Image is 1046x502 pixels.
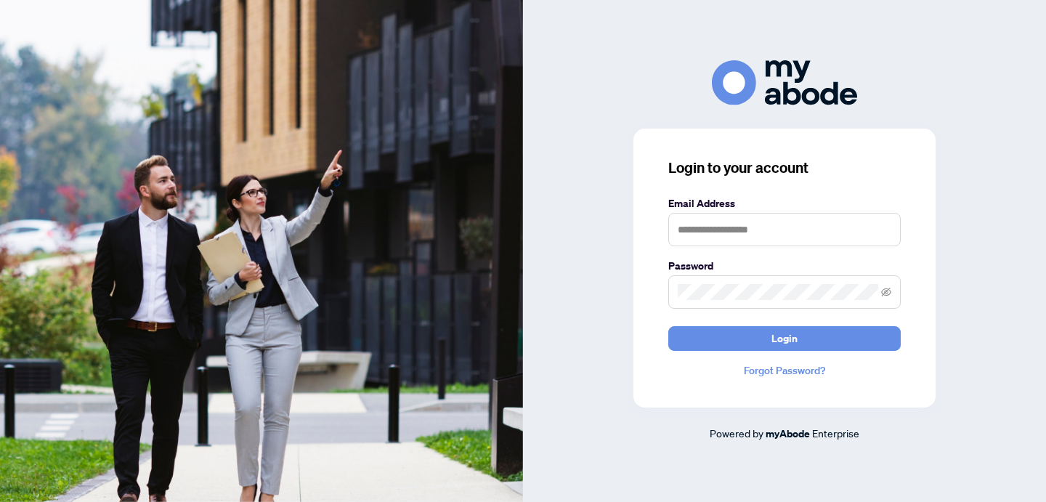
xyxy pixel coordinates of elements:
button: Login [668,326,901,351]
span: Login [771,327,798,350]
label: Email Address [668,195,901,211]
span: Enterprise [812,426,859,440]
img: ma-logo [712,60,857,105]
h3: Login to your account [668,158,901,178]
span: Powered by [710,426,763,440]
span: eye-invisible [881,287,891,297]
a: myAbode [766,426,810,442]
a: Forgot Password? [668,363,901,378]
label: Password [668,258,901,274]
